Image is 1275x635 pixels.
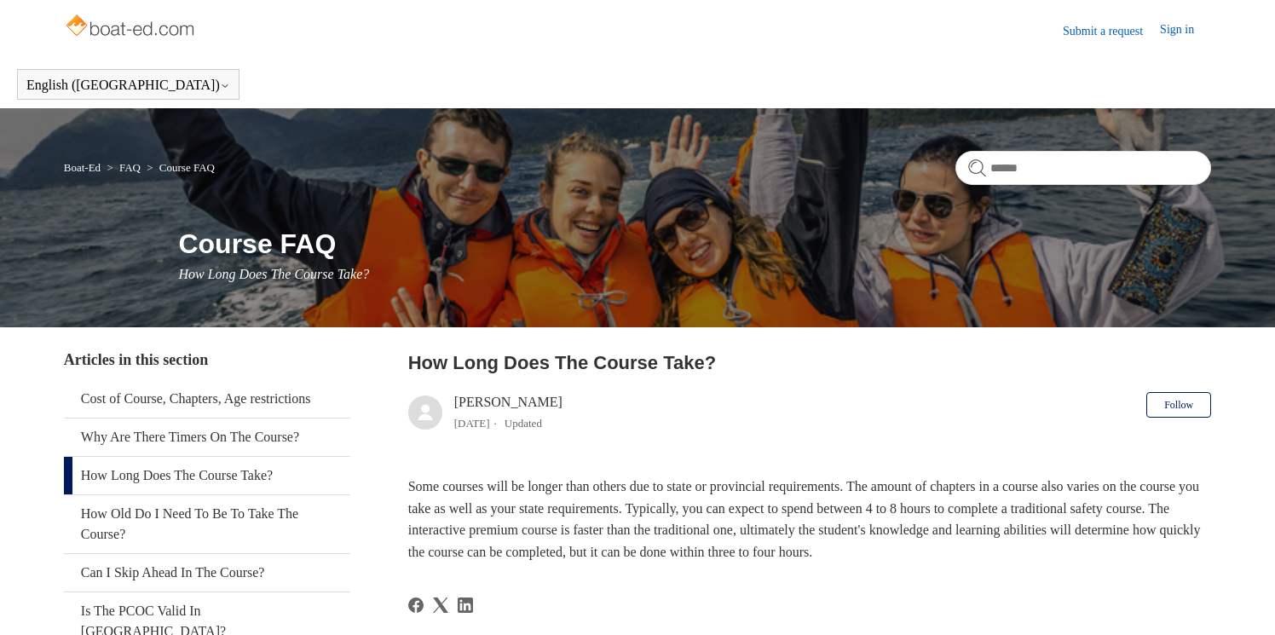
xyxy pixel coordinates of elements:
div: [PERSON_NAME] [454,392,562,433]
li: Course FAQ [143,161,215,174]
a: Why Are There Timers On The Course? [64,419,351,456]
a: Sign in [1160,20,1211,41]
div: Live chat [1218,578,1262,622]
span: Articles in this section [64,351,208,368]
a: How Old Do I Need To Be To Take The Course? [64,495,351,553]
input: Search [955,151,1211,185]
button: Follow Article [1146,392,1211,418]
time: 03/21/2024, 11:28 [454,417,490,430]
span: How Long Does The Course Take? [178,267,369,281]
a: FAQ [119,161,141,174]
a: LinkedIn [458,597,473,613]
a: Course FAQ [159,161,215,174]
a: X Corp [433,597,448,613]
li: FAQ [103,161,143,174]
a: How Long Does The Course Take? [64,457,351,494]
a: Can I Skip Ahead In The Course? [64,554,351,592]
svg: Share this page on Facebook [408,597,424,613]
a: Facebook [408,597,424,613]
button: English ([GEOGRAPHIC_DATA]) [26,78,230,93]
svg: Share this page on X Corp [433,597,448,613]
a: Boat-Ed [64,161,101,174]
li: Updated [505,417,542,430]
img: Boat-Ed Help Center home page [64,10,199,44]
a: Submit a request [1063,22,1160,40]
a: Cost of Course, Chapters, Age restrictions [64,380,351,418]
h1: Course FAQ [178,223,1211,264]
p: Some courses will be longer than others due to state or provincial requirements. The amount of ch... [408,476,1211,563]
h2: How Long Does The Course Take? [408,349,1211,377]
li: Boat-Ed [64,161,104,174]
svg: Share this page on LinkedIn [458,597,473,613]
